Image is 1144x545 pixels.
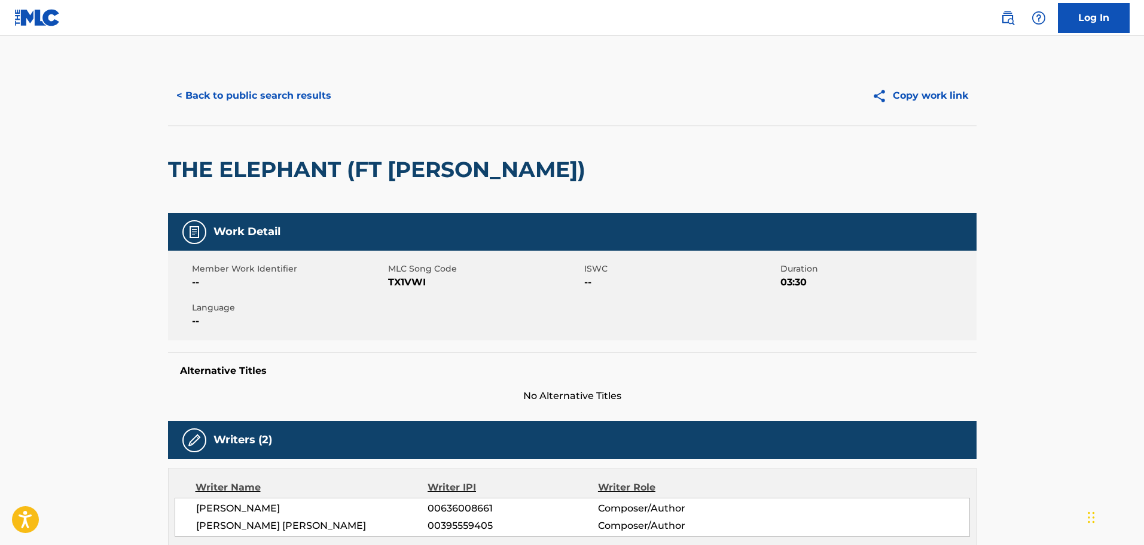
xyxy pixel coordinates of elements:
img: Work Detail [187,225,202,239]
img: help [1032,11,1046,25]
span: Member Work Identifier [192,263,385,275]
iframe: Chat Widget [1084,488,1144,545]
span: No Alternative Titles [168,389,977,403]
img: MLC Logo [14,9,60,26]
span: 00636008661 [428,501,597,516]
span: Language [192,302,385,314]
span: 00395559405 [428,519,597,533]
h5: Work Detail [213,225,280,239]
img: Writers [187,433,202,447]
button: Copy work link [864,81,977,111]
h5: Alternative Titles [180,365,965,377]
div: Writer IPI [428,480,598,495]
span: [PERSON_NAME] [PERSON_NAME] [196,519,428,533]
button: < Back to public search results [168,81,340,111]
a: Public Search [996,6,1020,30]
span: Composer/Author [598,519,753,533]
span: -- [584,275,777,290]
div: Writer Role [598,480,753,495]
h2: THE ELEPHANT (FT [PERSON_NAME]) [168,156,591,183]
img: Copy work link [872,89,893,103]
span: TX1VWI [388,275,581,290]
span: -- [192,314,385,328]
div: Drag [1088,500,1095,535]
span: [PERSON_NAME] [196,501,428,516]
div: Writer Name [196,480,428,495]
a: Log In [1058,3,1130,33]
span: -- [192,275,385,290]
img: search [1000,11,1015,25]
div: Help [1027,6,1051,30]
span: MLC Song Code [388,263,581,275]
span: 03:30 [780,275,974,290]
span: ISWC [584,263,777,275]
span: Duration [780,263,974,275]
h5: Writers (2) [213,433,272,447]
span: Composer/Author [598,501,753,516]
